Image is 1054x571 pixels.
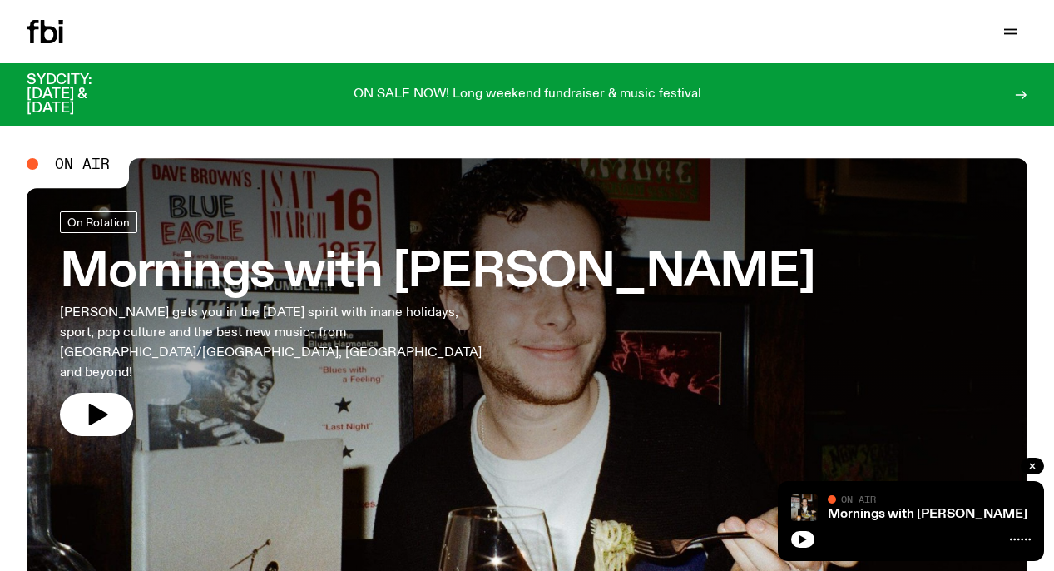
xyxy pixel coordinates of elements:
span: On Rotation [67,216,130,228]
span: On Air [841,494,876,504]
h3: Mornings with [PERSON_NAME] [60,250,815,296]
a: Mornings with [PERSON_NAME] [828,508,1027,521]
h3: SYDCITY: [DATE] & [DATE] [27,73,133,116]
p: ON SALE NOW! Long weekend fundraiser & music festival [354,87,701,102]
p: [PERSON_NAME] gets you in the [DATE] spirit with inane holidays, sport, pop culture and the best ... [60,303,486,383]
a: Mornings with [PERSON_NAME][PERSON_NAME] gets you in the [DATE] spirit with inane holidays, sport... [60,211,815,436]
a: On Rotation [60,211,137,233]
img: Sam blankly stares at the camera, brightly lit by a camera flash wearing a hat collared shirt and... [791,494,818,521]
span: On Air [55,156,110,171]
